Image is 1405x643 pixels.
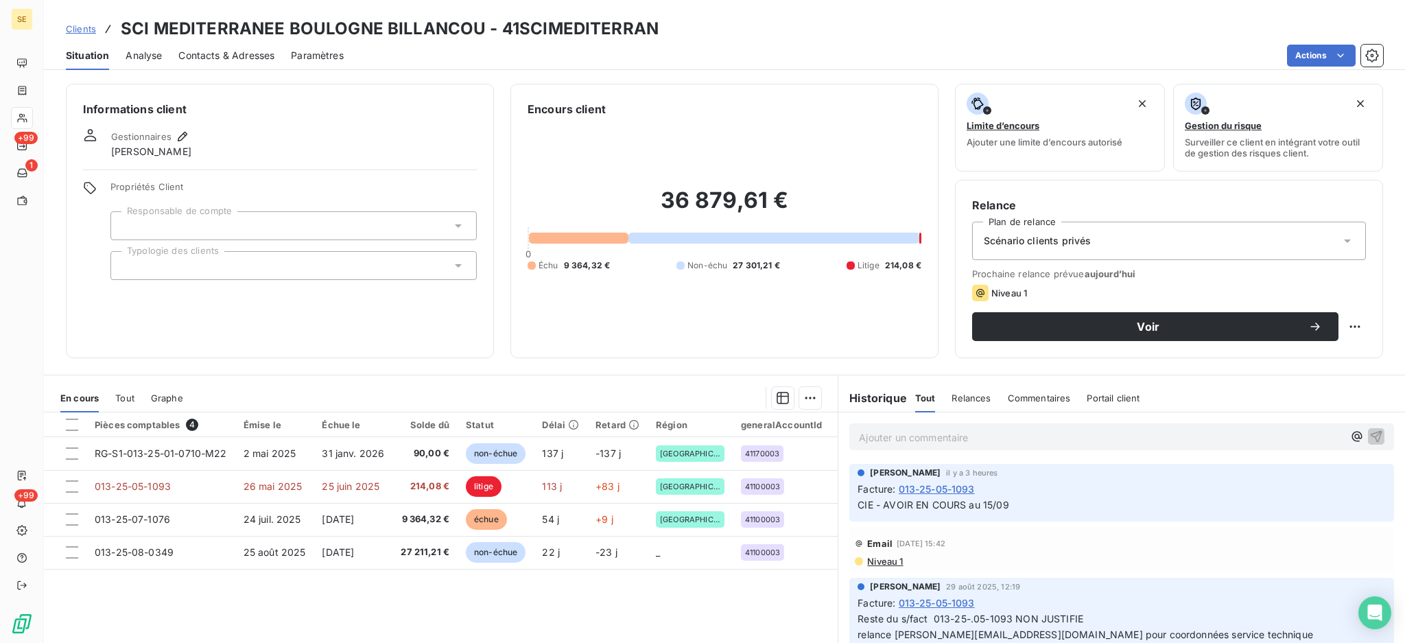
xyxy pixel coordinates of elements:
a: Clients [66,22,96,36]
span: 013-25-05-1093 [95,480,171,492]
span: [DATE] 15:42 [897,539,945,548]
span: Paramètres [291,49,344,62]
span: CIE - AVOIR EN COURS au 15/09 [858,499,1008,511]
span: 9 364,32 € [401,513,449,526]
div: Région [656,419,724,430]
span: +83 j [595,480,619,492]
span: 31 janv. 2026 [322,447,384,459]
span: Clients [66,23,96,34]
span: Limite d’encours [967,120,1039,131]
span: Graphe [151,393,183,404]
input: Ajouter une valeur [122,220,133,232]
h2: 36 879,61 € [528,187,921,228]
span: Niveau 1 [866,556,903,567]
span: 41100003 [745,548,780,557]
span: [DATE] [322,546,354,558]
span: 29 août 2025, 12:19 [946,583,1020,591]
span: il y a 3 heures [946,469,997,477]
span: Surveiller ce client en intégrant votre outil de gestion des risques client. [1185,137,1371,159]
h6: Relance [972,197,1366,213]
span: 4 [186,419,198,431]
button: Limite d’encoursAjouter une limite d’encours autorisé [955,84,1165,172]
span: Gestionnaires [111,131,172,142]
span: +99 [14,489,38,502]
span: [PERSON_NAME] [111,145,191,159]
span: 90,00 € [401,447,449,460]
span: 0 [526,248,531,259]
span: 25 juin 2025 [322,480,379,492]
h6: Informations client [83,101,477,117]
span: [GEOGRAPHIC_DATA] [660,515,720,524]
span: RG-S1-013-25-01-0710-M22 [95,447,227,459]
h6: Historique [838,390,907,406]
button: Voir [972,312,1338,341]
span: non-échue [466,443,526,464]
span: 41100003 [745,482,780,491]
span: échue [466,509,507,530]
span: 27 301,21 € [733,259,780,272]
span: -23 j [595,546,617,558]
span: -137 j [595,447,621,459]
span: 1 [25,159,38,172]
span: +99 [14,132,38,144]
span: _ [656,546,660,558]
span: Échu [539,259,558,272]
div: Statut [466,419,526,430]
span: Ajouter une limite d’encours autorisé [967,137,1122,148]
span: Prochaine relance prévue [972,268,1366,279]
span: 26 mai 2025 [244,480,303,492]
span: Niveau 1 [991,288,1027,299]
span: 27 211,21 € [401,546,449,559]
h3: SCI MEDITERRANEE BOULOGNE BILLANCOU - 41SCIMEDITERRAN [121,16,659,41]
span: Tout [115,393,134,404]
div: Échue le [322,419,384,430]
span: Litige [858,259,879,272]
button: Actions [1287,45,1356,67]
div: Solde dû [401,419,449,430]
span: Relances [952,393,991,404]
span: aujourd’hui [1085,268,1136,279]
div: Délai [542,419,579,430]
img: Logo LeanPay [11,613,33,635]
span: 54 j [542,513,559,525]
span: Gestion du risque [1185,120,1262,131]
input: Ajouter une valeur [122,259,133,272]
div: Open Intercom Messenger [1358,596,1391,629]
span: Contacts & Adresses [178,49,274,62]
span: [GEOGRAPHIC_DATA] [660,482,720,491]
span: 24 juil. 2025 [244,513,301,525]
span: 113 j [542,480,562,492]
span: Non-échu [687,259,727,272]
span: Facture : [858,596,895,610]
span: 9 364,32 € [564,259,611,272]
div: Pièces comptables [95,419,227,431]
div: SE [11,8,33,30]
span: [PERSON_NAME] [870,581,941,593]
span: non-échue [466,542,526,563]
span: 22 j [542,546,560,558]
span: 214,08 € [401,480,449,493]
div: Retard [595,419,639,430]
span: En cours [60,393,99,404]
span: Commentaires [1008,393,1071,404]
span: litige [466,476,501,497]
span: Email [867,538,893,549]
span: 137 j [542,447,563,459]
span: Voir [989,321,1308,332]
span: Facture : [858,482,895,496]
div: Émise le [244,419,306,430]
span: [GEOGRAPHIC_DATA] [660,449,720,458]
span: Portail client [1087,393,1140,404]
div: generalAccountId [741,419,822,430]
span: 2 mai 2025 [244,447,296,459]
span: [PERSON_NAME] [870,467,941,479]
span: Scénario clients privés [984,234,1091,248]
span: Analyse [126,49,162,62]
span: 41100003 [745,515,780,524]
button: Gestion du risqueSurveiller ce client en intégrant votre outil de gestion des risques client. [1173,84,1383,172]
span: Tout [915,393,936,404]
span: +9 j [595,513,613,525]
span: Reste du s/fact 013-25-.05-1093 NON JUSTIFIE relance [PERSON_NAME][EMAIL_ADDRESS][DOMAIN_NAME] po... [858,613,1313,640]
span: 013-25-07-1076 [95,513,170,525]
span: 41170003 [745,449,779,458]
